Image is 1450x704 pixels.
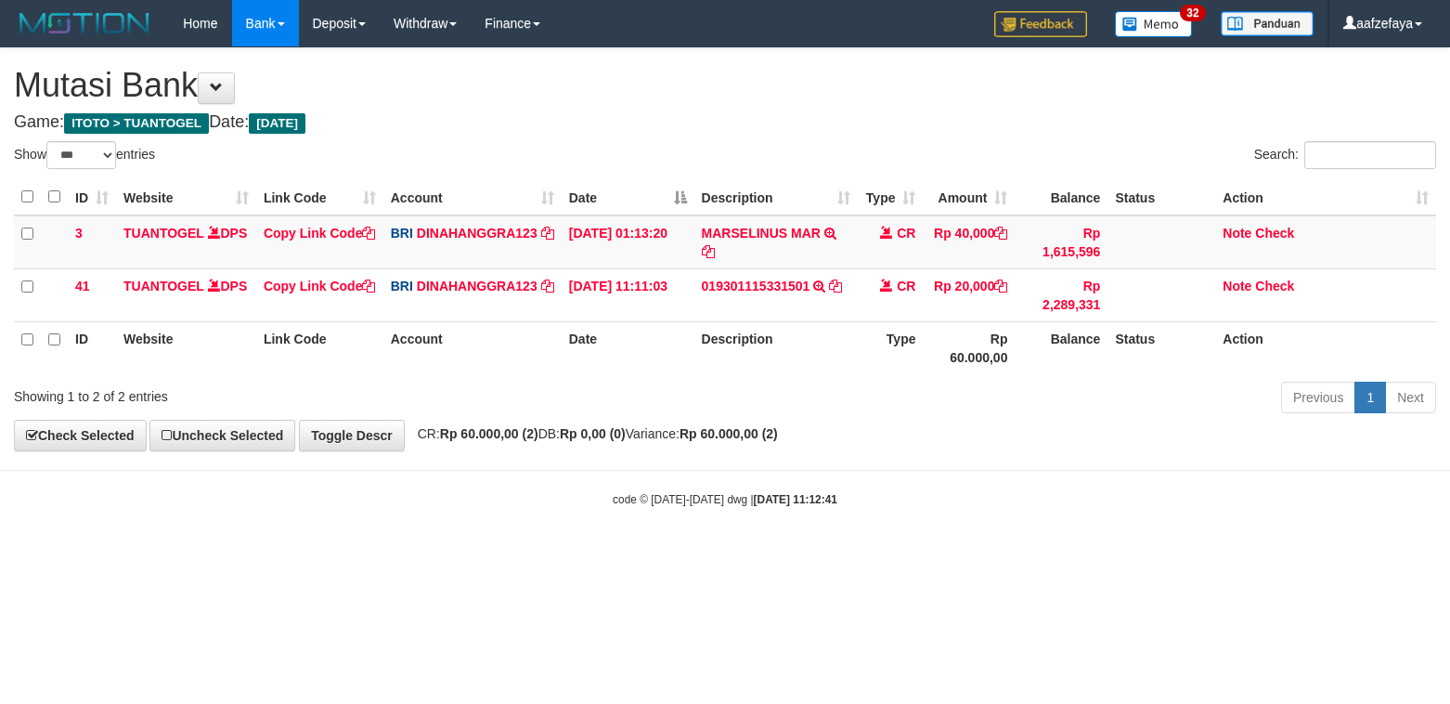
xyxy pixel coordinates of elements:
span: 3 [75,226,83,241]
th: Status [1107,179,1215,215]
img: panduan.png [1221,11,1314,36]
th: Link Code: activate to sort column ascending [256,179,383,215]
a: Uncheck Selected [149,420,295,451]
a: Copy 019301115331501 to clipboard [829,279,842,293]
th: Balance [1015,179,1107,215]
th: Website [116,321,256,374]
small: code © [DATE]-[DATE] dwg | [613,493,837,506]
a: TUANTOGEL [123,226,204,241]
a: DINAHANGGRA123 [417,226,537,241]
a: Check [1255,279,1294,293]
a: Toggle Descr [299,420,405,451]
a: Note [1223,279,1251,293]
a: 019301115331501 [702,279,810,293]
th: Account [383,321,562,374]
h4: Game: Date: [14,113,1436,132]
span: 41 [75,279,90,293]
a: TUANTOGEL [123,279,204,293]
strong: Rp 60.000,00 (2) [440,426,538,441]
select: Showentries [46,141,116,169]
a: Check [1255,226,1294,241]
a: Copy Link Code [264,226,376,241]
a: Note [1223,226,1251,241]
a: 1 [1354,382,1386,413]
a: Next [1385,382,1436,413]
span: ITOTO > TUANTOGEL [64,113,209,134]
td: Rp 1,615,596 [1015,215,1107,269]
span: BRI [391,226,413,241]
img: Feedback.jpg [994,11,1087,37]
strong: Rp 0,00 (0) [560,426,626,441]
td: Rp 20,000 [923,268,1015,321]
a: Check Selected [14,420,147,451]
td: DPS [116,215,256,269]
a: Copy DINAHANGGRA123 to clipboard [541,226,554,241]
a: MARSELINUS MAR [702,226,821,241]
img: Button%20Memo.svg [1115,11,1193,37]
span: CR: DB: Variance: [408,426,778,441]
th: Description [694,321,859,374]
h1: Mutasi Bank [14,67,1436,104]
a: Copy Link Code [264,279,376,293]
a: Copy Rp 40,000 to clipboard [994,226,1007,241]
td: Rp 2,289,331 [1015,268,1107,321]
td: [DATE] 11:11:03 [562,268,694,321]
div: Showing 1 to 2 of 2 entries [14,380,590,406]
span: CR [897,279,915,293]
th: Action: activate to sort column ascending [1215,179,1436,215]
th: Date [562,321,694,374]
th: Rp 60.000,00 [923,321,1015,374]
td: DPS [116,268,256,321]
th: Action [1215,321,1436,374]
a: DINAHANGGRA123 [417,279,537,293]
span: BRI [391,279,413,293]
strong: [DATE] 11:12:41 [754,493,837,506]
th: Amount: activate to sort column ascending [923,179,1015,215]
a: Previous [1281,382,1355,413]
span: [DATE] [249,113,305,134]
input: Search: [1304,141,1436,169]
a: Copy DINAHANGGRA123 to clipboard [541,279,554,293]
span: 32 [1180,5,1205,21]
th: Link Code [256,321,383,374]
th: ID [68,321,116,374]
th: Status [1107,321,1215,374]
label: Search: [1254,141,1436,169]
th: Type: activate to sort column ascending [858,179,923,215]
th: ID: activate to sort column ascending [68,179,116,215]
th: Type [858,321,923,374]
th: Balance [1015,321,1107,374]
th: Date: activate to sort column descending [562,179,694,215]
th: Account: activate to sort column ascending [383,179,562,215]
span: CR [897,226,915,241]
a: Copy Rp 20,000 to clipboard [994,279,1007,293]
img: MOTION_logo.png [14,9,155,37]
a: Copy MARSELINUS MAR to clipboard [702,244,715,259]
td: Rp 40,000 [923,215,1015,269]
th: Website: activate to sort column ascending [116,179,256,215]
strong: Rp 60.000,00 (2) [680,426,778,441]
label: Show entries [14,141,155,169]
th: Description: activate to sort column ascending [694,179,859,215]
td: [DATE] 01:13:20 [562,215,694,269]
